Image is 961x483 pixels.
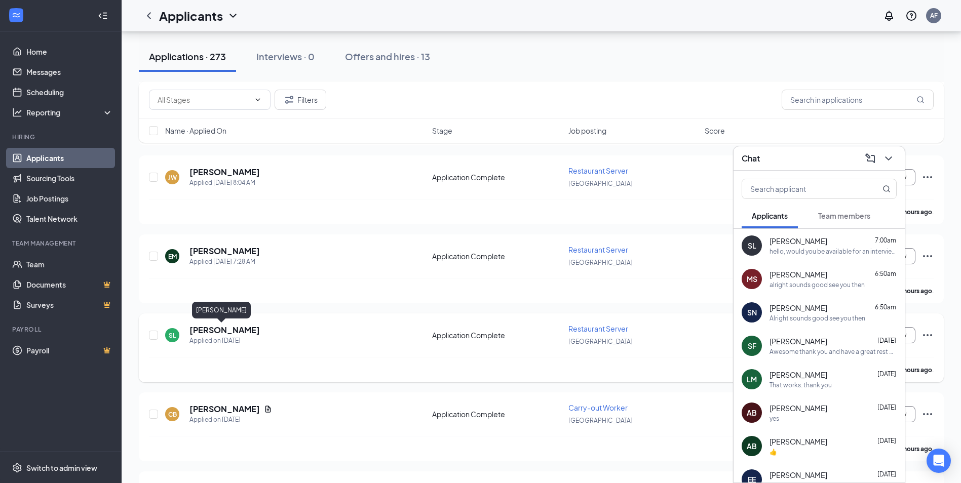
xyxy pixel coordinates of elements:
span: 6:50am [875,303,896,311]
span: [GEOGRAPHIC_DATA] [568,338,633,345]
span: [DATE] [877,370,896,378]
span: 6:50am [875,270,896,277]
a: DocumentsCrown [26,274,113,295]
span: Name · Applied On [165,126,226,136]
span: [PERSON_NAME] [770,303,827,313]
div: CB [168,410,177,419]
a: Job Postings [26,188,113,209]
div: EM [168,252,177,261]
svg: Notifications [883,10,895,22]
div: SF [748,341,756,351]
input: All Stages [158,94,250,105]
span: [PERSON_NAME] [770,403,827,413]
a: SurveysCrown [26,295,113,315]
svg: Settings [12,463,22,473]
div: Application Complete [432,172,562,182]
svg: ChevronLeft [143,10,155,22]
a: Home [26,42,113,62]
button: ComposeMessage [862,150,878,167]
span: [DATE] [877,437,896,445]
div: Offers and hires · 13 [345,50,430,63]
div: [PERSON_NAME] [192,302,251,318]
span: Team members [818,211,870,220]
div: AB [747,441,757,451]
div: Applied on [DATE] [189,415,272,425]
a: Messages [26,62,113,82]
span: Carry-out Worker [568,403,628,412]
span: Restaurant Server [568,245,628,254]
svg: ChevronDown [227,10,239,22]
div: Applied [DATE] 7:28 AM [189,257,260,267]
button: ChevronDown [880,150,897,167]
svg: Ellipses [921,329,934,341]
span: [GEOGRAPHIC_DATA] [568,417,633,424]
a: Team [26,254,113,274]
span: Score [705,126,725,136]
div: Application Complete [432,251,562,261]
span: Job posting [568,126,606,136]
h5: [PERSON_NAME] [189,167,260,178]
div: Switch to admin view [26,463,97,473]
svg: Ellipses [921,408,934,420]
span: 7:00am [875,236,896,244]
div: hello, would you be available for an interview [DATE] after 1? [770,247,897,256]
svg: QuestionInfo [905,10,917,22]
div: Application Complete [432,409,562,419]
svg: ChevronDown [254,96,262,104]
b: 18 hours ago [895,445,932,453]
svg: Analysis [12,107,22,117]
div: Team Management [12,239,111,248]
h5: [PERSON_NAME] [189,246,260,257]
a: Applicants [26,148,113,168]
span: [PERSON_NAME] [770,236,827,246]
div: Applied on [DATE] [189,336,260,346]
b: 5 hours ago [899,208,932,216]
span: [PERSON_NAME] [770,370,827,380]
span: [GEOGRAPHIC_DATA] [568,259,633,266]
div: JW [168,173,177,182]
span: [PERSON_NAME] [770,269,827,279]
input: Search applicant [742,179,862,198]
span: Applicants [752,211,788,220]
a: PayrollCrown [26,340,113,360]
svg: Filter [283,94,295,106]
h5: [PERSON_NAME] [189,404,260,415]
div: LM [747,374,757,384]
svg: MagnifyingGlass [882,185,891,193]
span: [GEOGRAPHIC_DATA] [568,180,633,187]
span: [PERSON_NAME] [770,336,827,346]
div: SL [169,331,176,340]
div: Applied [DATE] 8:04 AM [189,178,260,188]
svg: WorkstreamLogo [11,10,21,20]
div: AB [747,408,757,418]
svg: MagnifyingGlass [916,96,925,104]
h5: [PERSON_NAME] [189,325,260,336]
span: [DATE] [877,337,896,344]
svg: Ellipses [921,171,934,183]
svg: Ellipses [921,250,934,262]
svg: Collapse [98,11,108,21]
a: Sourcing Tools [26,168,113,188]
svg: ComposeMessage [864,152,876,165]
div: SN [747,307,757,317]
div: Payroll [12,325,111,334]
div: MS [747,274,757,284]
a: Scheduling [26,82,113,102]
div: Application Complete [432,330,562,340]
div: 👍 [770,448,777,456]
div: Alright sounds good see you then [770,314,865,323]
h3: Chat [742,153,760,164]
b: 6 hours ago [899,287,932,295]
div: Reporting [26,107,113,117]
span: [DATE] [877,470,896,478]
div: That works. thank you [770,381,832,389]
span: [DATE] [877,404,896,411]
span: Restaurant Server [568,166,628,175]
div: AF [930,11,938,20]
div: Applications · 273 [149,50,226,63]
div: SL [748,240,756,251]
a: Talent Network [26,209,113,229]
div: Open Intercom Messenger [927,449,951,473]
svg: Document [264,405,272,413]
